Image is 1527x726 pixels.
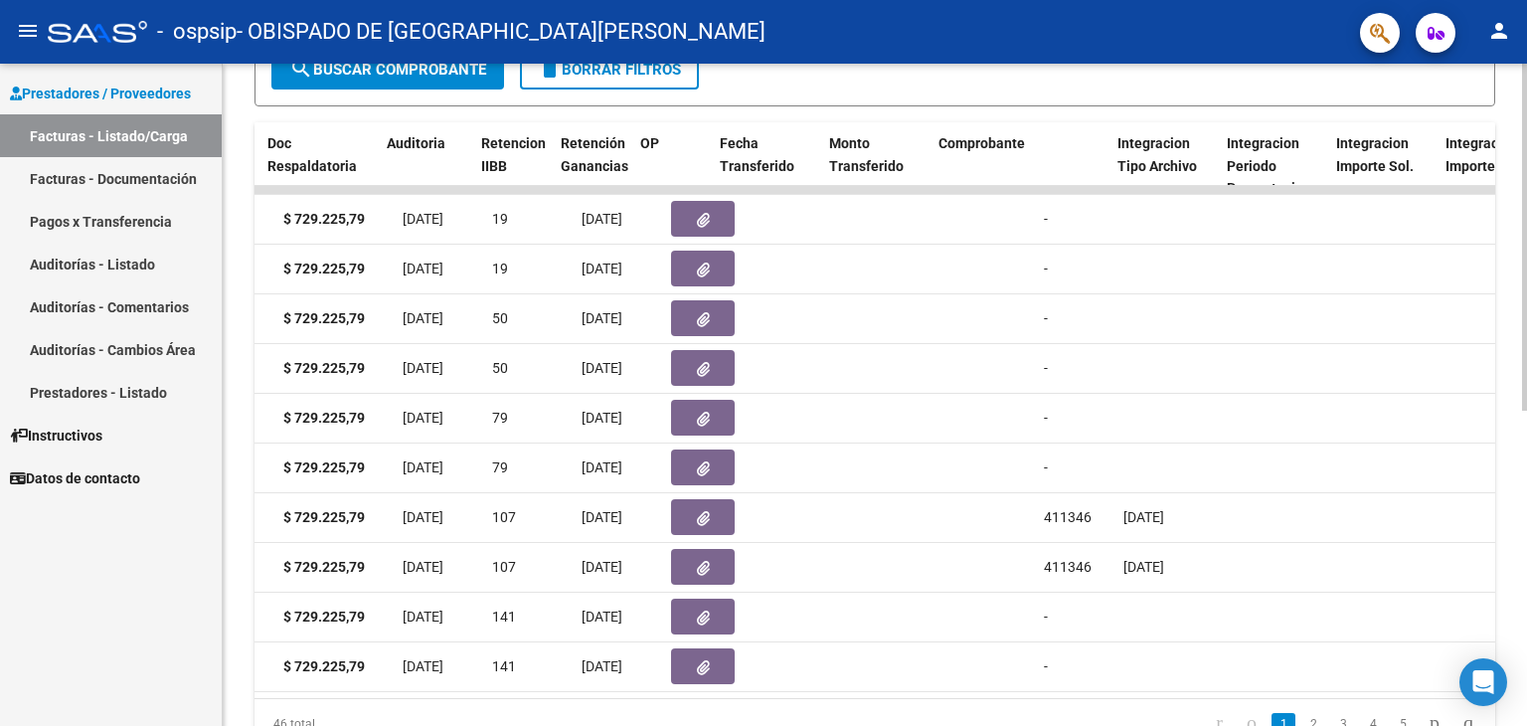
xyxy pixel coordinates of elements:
[1044,509,1092,525] span: 411346
[829,135,904,174] span: Monto Transferido
[640,135,659,151] span: OP
[1044,658,1048,674] span: -
[1227,135,1311,197] span: Integracion Periodo Presentacion
[1219,122,1328,210] datatable-header-cell: Integracion Periodo Presentacion
[283,310,365,326] strong: $ 729.225,79
[283,261,365,276] strong: $ 729.225,79
[582,410,622,426] span: [DATE]
[379,122,473,210] datatable-header-cell: Auditoria
[1044,261,1048,276] span: -
[712,122,821,210] datatable-header-cell: Fecha Transferido
[289,61,486,79] span: Buscar Comprobante
[283,559,365,575] strong: $ 729.225,79
[1044,410,1048,426] span: -
[403,310,443,326] span: [DATE]
[473,122,553,210] datatable-header-cell: Retencion IIBB
[283,211,365,227] strong: $ 729.225,79
[582,658,622,674] span: [DATE]
[387,135,445,151] span: Auditoria
[1044,211,1048,227] span: -
[1044,459,1048,475] span: -
[1044,360,1048,376] span: -
[157,10,237,54] span: - ospsip
[582,609,622,625] span: [DATE]
[538,57,562,81] mat-icon: delete
[582,459,622,475] span: [DATE]
[1123,559,1164,575] span: [DATE]
[403,509,443,525] span: [DATE]
[553,122,632,210] datatable-header-cell: Retención Ganancias
[403,609,443,625] span: [DATE]
[492,559,516,575] span: 107
[561,135,628,174] span: Retención Ganancias
[582,211,622,227] span: [DATE]
[1109,122,1219,210] datatable-header-cell: Integracion Tipo Archivo
[492,459,508,475] span: 79
[538,61,681,79] span: Borrar Filtros
[403,459,443,475] span: [DATE]
[267,135,357,174] span: Doc Respaldatoria
[289,57,313,81] mat-icon: search
[403,559,443,575] span: [DATE]
[283,609,365,625] strong: $ 729.225,79
[492,360,508,376] span: 50
[492,609,516,625] span: 141
[259,122,379,210] datatable-header-cell: Doc Respaldatoria
[1328,122,1438,210] datatable-header-cell: Integracion Importe Sol.
[1487,19,1511,43] mat-icon: person
[1123,509,1164,525] span: [DATE]
[492,310,508,326] span: 50
[492,658,516,674] span: 141
[403,360,443,376] span: [DATE]
[403,410,443,426] span: [DATE]
[582,310,622,326] span: [DATE]
[632,122,712,210] datatable-header-cell: OP
[1044,310,1048,326] span: -
[283,410,365,426] strong: $ 729.225,79
[582,509,622,525] span: [DATE]
[271,50,504,90] button: Buscar Comprobante
[16,19,40,43] mat-icon: menu
[237,10,765,54] span: - OBISPADO DE [GEOGRAPHIC_DATA][PERSON_NAME]
[1117,135,1197,174] span: Integracion Tipo Archivo
[720,135,794,174] span: Fecha Transferido
[10,467,140,489] span: Datos de contacto
[1044,609,1048,625] span: -
[582,261,622,276] span: [DATE]
[403,261,443,276] span: [DATE]
[283,360,365,376] strong: $ 729.225,79
[1044,559,1092,575] span: 411346
[492,261,508,276] span: 19
[10,425,102,447] span: Instructivos
[283,658,365,674] strong: $ 729.225,79
[938,135,1025,151] span: Comprobante
[403,658,443,674] span: [DATE]
[582,559,622,575] span: [DATE]
[403,211,443,227] span: [DATE]
[492,509,516,525] span: 107
[1336,135,1414,174] span: Integracion Importe Sol.
[821,122,931,210] datatable-header-cell: Monto Transferido
[10,83,191,104] span: Prestadores / Proveedores
[1459,658,1507,706] div: Open Intercom Messenger
[931,122,1109,210] datatable-header-cell: Comprobante
[283,459,365,475] strong: $ 729.225,79
[582,360,622,376] span: [DATE]
[492,410,508,426] span: 79
[1445,135,1522,174] span: Integracion Importe Liq.
[481,135,546,174] span: Retencion IIBB
[520,50,699,90] button: Borrar Filtros
[492,211,508,227] span: 19
[283,509,365,525] strong: $ 729.225,79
